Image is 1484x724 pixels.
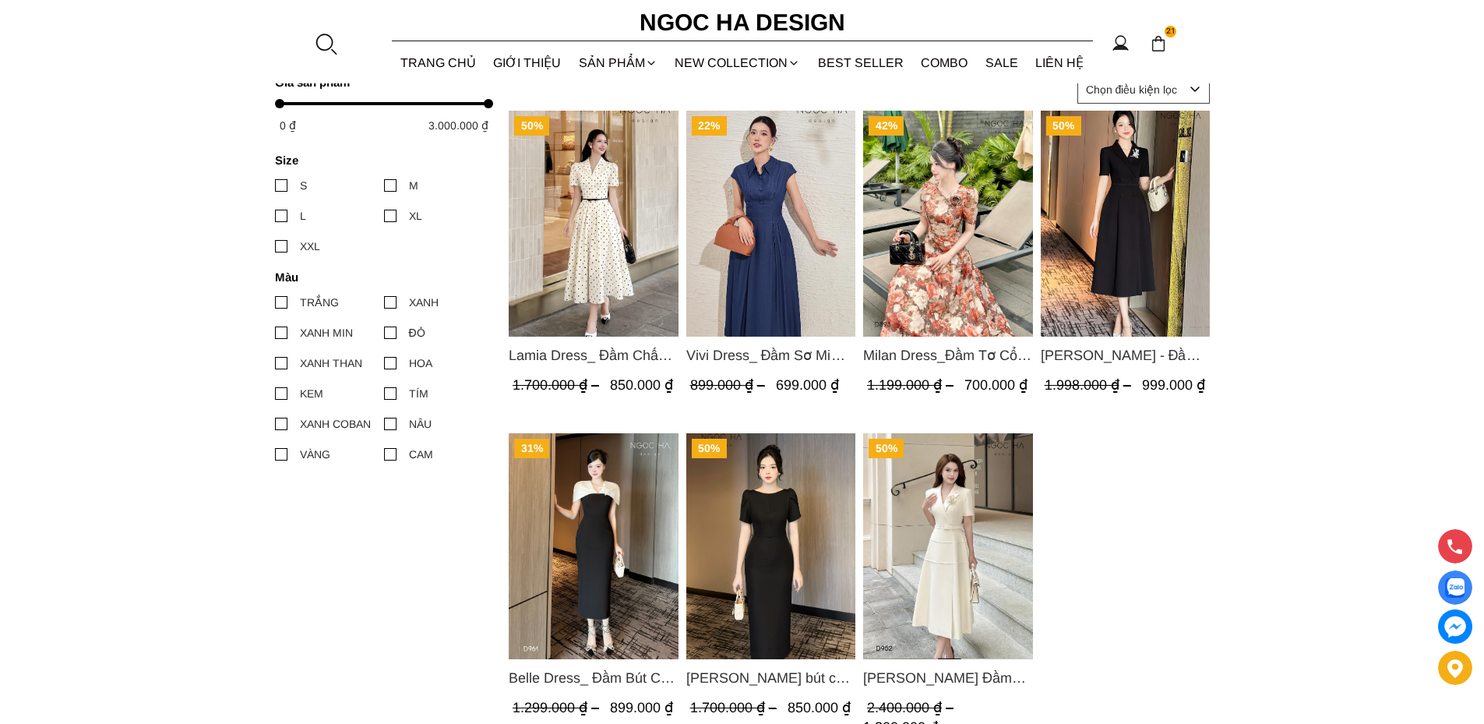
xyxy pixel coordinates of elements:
[300,177,307,194] div: S
[686,344,855,366] a: Link to Vivi Dress_ Đầm Sơ Mi Rớt Vai Bò Lụa Màu Xanh D1000
[300,238,320,255] div: XXL
[867,699,957,715] span: 2.400.000 ₫
[409,207,422,224] div: XL
[610,699,673,715] span: 899.000 ₫
[775,377,838,393] span: 699.000 ₫
[509,433,679,659] img: Belle Dress_ Đầm Bút Chì Đen Phối Choàng Vai May Ly Màu Trắng Kèm Hoa D961
[509,666,679,688] a: Link to Belle Dress_ Đầm Bút Chì Đen Phối Choàng Vai May Ly Màu Trắng Kèm Hoa D961
[280,119,296,132] span: 0 ₫
[912,42,977,83] a: Combo
[809,42,913,83] a: BEST SELLER
[300,294,339,311] div: TRẮNG
[509,344,679,366] span: Lamia Dress_ Đầm Chấm Bi Cổ Vest Màu Kem D1003
[689,699,780,715] span: 1.700.000 ₫
[300,446,330,463] div: VÀNG
[409,385,428,402] div: TÍM
[1040,111,1210,337] a: Product image - Irene Dress - Đầm Vest Dáng Xòe Kèm Đai D713
[1027,42,1093,83] a: LIÊN HỆ
[570,42,667,83] div: SẢN PHẨM
[1040,344,1210,366] a: Link to Irene Dress - Đầm Vest Dáng Xòe Kèm Đai D713
[863,111,1033,337] a: Product image - Milan Dress_Đầm Tơ Cổ Tròn Đính Hoa, Tùng Xếp Ly D893
[509,111,679,337] img: Lamia Dress_ Đầm Chấm Bi Cổ Vest Màu Kem D1003
[863,433,1033,659] img: Louisa Dress_ Đầm Cổ Vest Cài Hoa Tùng May Gân Nổi Kèm Đai Màu Bee D952
[275,154,483,167] h4: Size
[300,207,306,224] div: L
[977,42,1028,83] a: SALE
[863,666,1033,688] a: Link to Louisa Dress_ Đầm Cổ Vest Cài Hoa Tùng May Gân Nổi Kèm Đai Màu Bee D952
[513,699,603,715] span: 1.299.000 ₫
[409,355,432,372] div: HOA
[863,433,1033,659] a: Product image - Louisa Dress_ Đầm Cổ Vest Cài Hoa Tùng May Gân Nổi Kèm Đai Màu Bee D952
[275,270,483,284] h4: Màu
[689,377,768,393] span: 899.000 ₫
[867,377,957,393] span: 1.199.000 ₫
[686,433,855,659] img: Alice Dress_Đầm bút chì ,tay nụ hồng ,bồng đầu tay màu đen D727
[300,324,353,341] div: XANH MIN
[509,111,679,337] a: Product image - Lamia Dress_ Đầm Chấm Bi Cổ Vest Màu Kem D1003
[1438,609,1472,644] a: messenger
[513,377,603,393] span: 1.700.000 ₫
[787,699,850,715] span: 850.000 ₫
[686,433,855,659] a: Product image - Alice Dress_Đầm bút chì ,tay nụ hồng ,bồng đầu tay màu đen D727
[686,666,855,688] a: Link to Alice Dress_Đầm bút chì ,tay nụ hồng ,bồng đầu tay màu đen D727
[409,177,418,194] div: M
[863,666,1033,688] span: [PERSON_NAME] Đầm Cổ Vest Cài Hoa Tùng May Gân Nổi Kèm Đai Màu Bee D952
[863,344,1033,366] a: Link to Milan Dress_Đầm Tơ Cổ Tròn Đính Hoa, Tùng Xếp Ly D893
[1438,570,1472,605] a: Display image
[275,76,483,89] h4: Giá sản phẩm
[686,666,855,688] span: [PERSON_NAME] bút chì ,tay nụ hồng ,bồng đầu tay màu đen D727
[686,111,855,337] a: Product image - Vivi Dress_ Đầm Sơ Mi Rớt Vai Bò Lụa Màu Xanh D1000
[428,119,488,132] span: 3.000.000 ₫
[1141,377,1204,393] span: 999.000 ₫
[1040,111,1210,337] img: Irene Dress - Đầm Vest Dáng Xòe Kèm Đai D713
[300,355,362,372] div: XANH THAN
[863,111,1033,337] img: Milan Dress_Đầm Tơ Cổ Tròn Đính Hoa, Tùng Xếp Ly D893
[409,324,425,341] div: ĐỎ
[509,433,679,659] a: Product image - Belle Dress_ Đầm Bút Chì Đen Phối Choàng Vai May Ly Màu Trắng Kèm Hoa D961
[1445,578,1465,598] img: Display image
[485,42,570,83] a: GIỚI THIỆU
[1040,344,1210,366] span: [PERSON_NAME] - Đầm Vest Dáng Xòe Kèm Đai D713
[300,415,371,433] div: XANH COBAN
[1150,35,1167,52] img: img-CART-ICON-ksit0nf1
[1044,377,1134,393] span: 1.998.000 ₫
[686,344,855,366] span: Vivi Dress_ Đầm Sơ Mi Rớt Vai Bò Lụa Màu Xanh D1000
[863,344,1033,366] span: Milan Dress_Đầm Tơ Cổ Tròn [PERSON_NAME], Tùng Xếp Ly D893
[509,344,679,366] a: Link to Lamia Dress_ Đầm Chấm Bi Cổ Vest Màu Kem D1003
[409,415,432,433] div: NÂU
[686,111,855,337] img: Vivi Dress_ Đầm Sơ Mi Rớt Vai Bò Lụa Màu Xanh D1000
[409,294,439,311] div: XANH
[409,446,433,463] div: CAM
[964,377,1028,393] span: 700.000 ₫
[300,385,323,402] div: KEM
[1165,26,1177,38] span: 21
[626,4,859,41] a: Ngoc Ha Design
[392,42,485,83] a: TRANG CHỦ
[610,377,673,393] span: 850.000 ₫
[509,666,679,688] span: Belle Dress_ Đầm Bút Chì Đen Phối Choàng Vai May Ly Màu Trắng Kèm Hoa D961
[666,42,809,83] a: NEW COLLECTION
